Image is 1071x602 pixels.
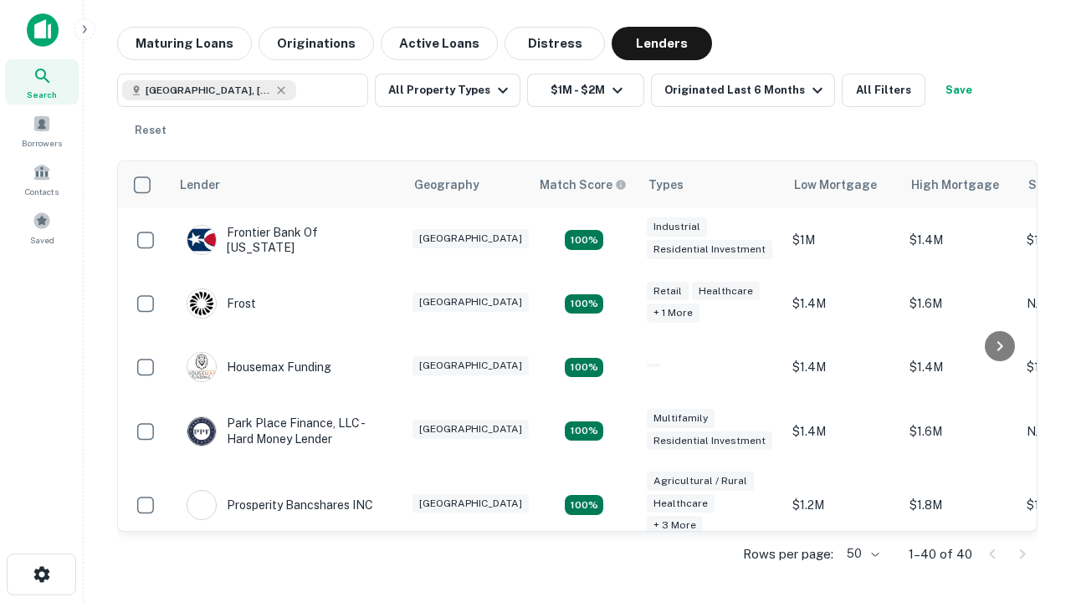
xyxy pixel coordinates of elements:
[842,74,925,107] button: All Filters
[187,225,387,255] div: Frontier Bank Of [US_STATE]
[187,490,373,520] div: Prosperity Bancshares INC
[404,161,530,208] th: Geography
[413,356,529,375] div: [GEOGRAPHIC_DATA]
[414,175,479,195] div: Geography
[170,161,404,208] th: Lender
[187,352,331,382] div: Housemax Funding
[784,272,901,335] td: $1.4M
[187,353,216,381] img: picture
[180,175,220,195] div: Lender
[565,421,603,441] div: Matching Properties: 4, hasApolloMatch: undefined
[840,542,882,566] div: 50
[647,431,772,451] div: Residential Investment
[146,83,271,98] span: [GEOGRAPHIC_DATA], [GEOGRAPHIC_DATA], [GEOGRAPHIC_DATA]
[901,208,1018,272] td: $1.4M
[187,491,216,519] img: picture
[5,59,79,105] a: Search
[5,156,79,202] a: Contacts
[651,74,835,107] button: Originated Last 6 Months
[784,161,901,208] th: Low Mortgage
[911,175,999,195] div: High Mortgage
[565,495,603,515] div: Matching Properties: 7, hasApolloMatch: undefined
[647,240,772,259] div: Residential Investment
[909,544,972,564] p: 1–40 of 40
[413,494,529,513] div: [GEOGRAPHIC_DATA]
[794,175,877,195] div: Low Mortgage
[647,472,754,491] div: Agricultural / Rural
[647,217,707,237] div: Industrial
[30,233,54,247] span: Saved
[987,415,1071,495] iframe: Chat Widget
[784,463,901,548] td: $1.2M
[638,161,784,208] th: Types
[901,161,1018,208] th: High Mortgage
[612,27,712,60] button: Lenders
[540,176,627,194] div: Capitalize uses an advanced AI algorithm to match your search with the best lender. The match sco...
[647,494,715,513] div: Healthcare
[565,294,603,314] div: Matching Properties: 4, hasApolloMatch: undefined
[187,226,216,254] img: picture
[413,420,529,439] div: [GEOGRAPHIC_DATA]
[413,229,529,248] div: [GEOGRAPHIC_DATA]
[565,230,603,250] div: Matching Properties: 4, hasApolloMatch: undefined
[259,27,374,60] button: Originations
[647,304,699,323] div: + 1 more
[540,176,623,194] h6: Match Score
[25,185,59,198] span: Contacts
[664,80,828,100] div: Originated Last 6 Months
[187,288,256,319] div: Frost
[375,74,520,107] button: All Property Types
[901,399,1018,462] td: $1.6M
[647,409,715,428] div: Multifamily
[413,293,529,312] div: [GEOGRAPHIC_DATA]
[527,74,644,107] button: $1M - $2M
[648,175,684,195] div: Types
[117,27,252,60] button: Maturing Loans
[187,289,216,318] img: picture
[5,108,79,153] a: Borrowers
[565,358,603,378] div: Matching Properties: 4, hasApolloMatch: undefined
[647,282,689,301] div: Retail
[692,282,760,301] div: Healthcare
[901,272,1018,335] td: $1.6M
[187,416,387,446] div: Park Place Finance, LLC - Hard Money Lender
[187,417,216,446] img: picture
[124,114,177,147] button: Reset
[932,74,986,107] button: Save your search to get updates of matches that match your search criteria.
[381,27,498,60] button: Active Loans
[530,161,638,208] th: Capitalize uses an advanced AI algorithm to match your search with the best lender. The match sco...
[5,205,79,250] a: Saved
[743,544,833,564] p: Rows per page:
[647,516,703,535] div: + 3 more
[784,335,901,399] td: $1.4M
[22,136,62,150] span: Borrowers
[784,399,901,462] td: $1.4M
[505,27,605,60] button: Distress
[901,463,1018,548] td: $1.8M
[27,88,57,101] span: Search
[27,13,59,47] img: capitalize-icon.png
[784,208,901,272] td: $1M
[901,335,1018,399] td: $1.4M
